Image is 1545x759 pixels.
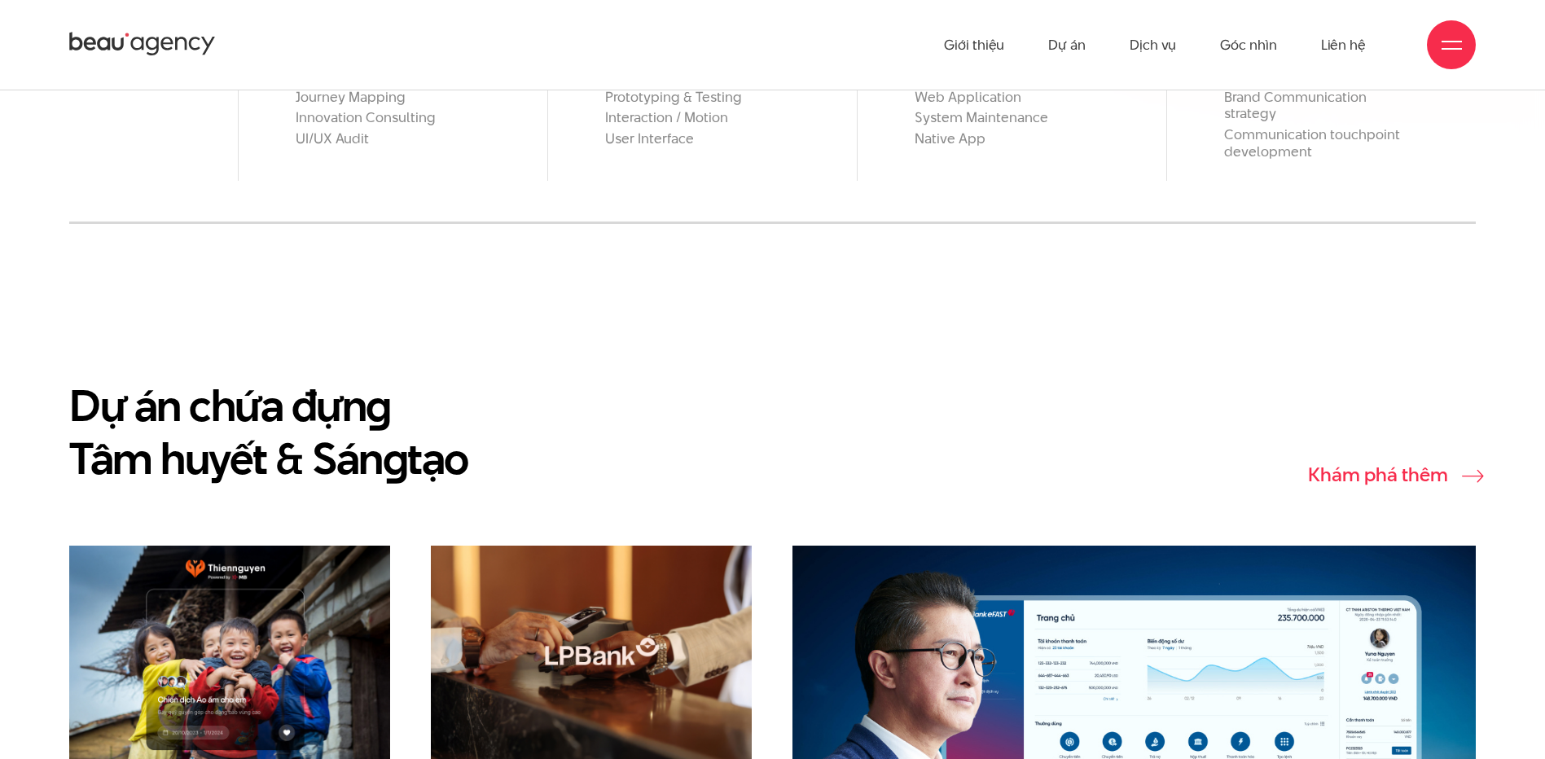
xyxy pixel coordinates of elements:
[296,109,490,126] h2: Innovation Consulting
[605,130,800,147] h2: User Interface
[605,109,800,126] h2: Interaction / Motion
[915,89,1109,106] h2: Web Application
[296,130,490,147] h2: UI/UX Audit
[915,109,1109,126] h2: System Maintenance
[366,375,391,436] en: g
[383,428,408,489] en: g
[605,89,800,106] h2: Prototyping & Testing
[1308,464,1476,485] a: Khám phá thêm
[69,379,468,485] h2: Dự án chứa đựn Tâm huyết & Sán tạo
[1224,89,1419,123] h2: Brand Communication strategy
[915,130,1109,147] h2: Native App
[1224,126,1419,160] h2: Communication touchpoint development
[296,89,490,106] h2: Journey Mapping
